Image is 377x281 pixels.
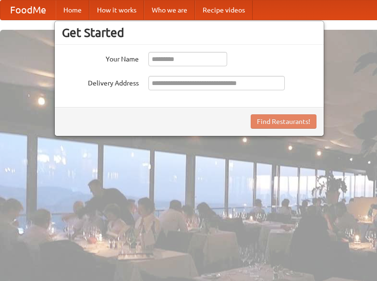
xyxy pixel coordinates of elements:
[0,0,56,20] a: FoodMe
[62,25,316,40] h3: Get Started
[56,0,89,20] a: Home
[62,76,139,88] label: Delivery Address
[89,0,144,20] a: How it works
[144,0,195,20] a: Who we are
[195,0,253,20] a: Recipe videos
[62,52,139,64] label: Your Name
[251,114,316,129] button: Find Restaurants!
